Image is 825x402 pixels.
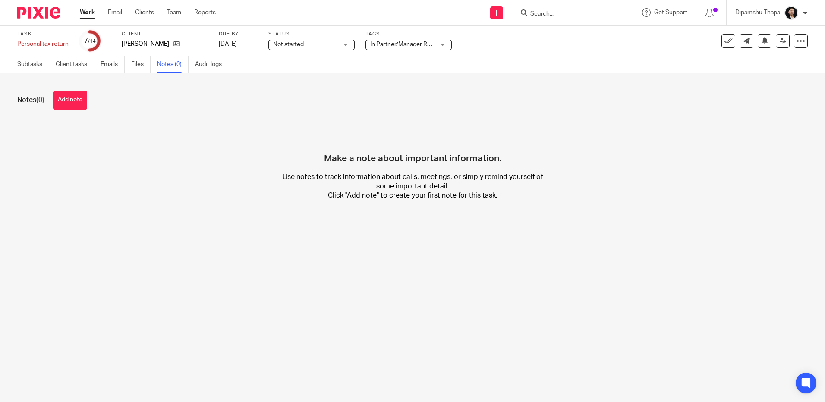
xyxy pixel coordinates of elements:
[56,56,94,73] a: Client tasks
[195,56,228,73] a: Audit logs
[654,9,687,16] span: Get Support
[219,41,237,47] span: [DATE]
[273,41,304,47] span: Not started
[281,173,545,200] p: Use notes to track information about calls, meetings, or simply remind yourself of some important...
[370,41,443,47] span: In Partner/Manager Review
[17,31,69,38] label: Task
[122,40,169,48] p: [PERSON_NAME]
[80,8,95,17] a: Work
[17,96,44,105] h1: Notes
[122,31,208,38] label: Client
[157,56,189,73] a: Notes (0)
[784,6,798,20] img: Dipamshu2.jpg
[365,31,452,38] label: Tags
[88,39,96,44] small: /14
[735,8,780,17] p: Dipamshu Thapa
[17,40,69,48] div: Personal tax return
[167,8,181,17] a: Team
[194,8,216,17] a: Reports
[101,56,125,73] a: Emails
[219,31,258,38] label: Due by
[131,56,151,73] a: Files
[529,10,607,18] input: Search
[108,8,122,17] a: Email
[268,31,355,38] label: Status
[17,7,60,19] img: Pixie
[324,123,501,164] h4: Make a note about important information.
[53,91,87,110] button: Add note
[84,36,96,46] div: 7
[135,8,154,17] a: Clients
[17,56,49,73] a: Subtasks
[36,97,44,104] span: (0)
